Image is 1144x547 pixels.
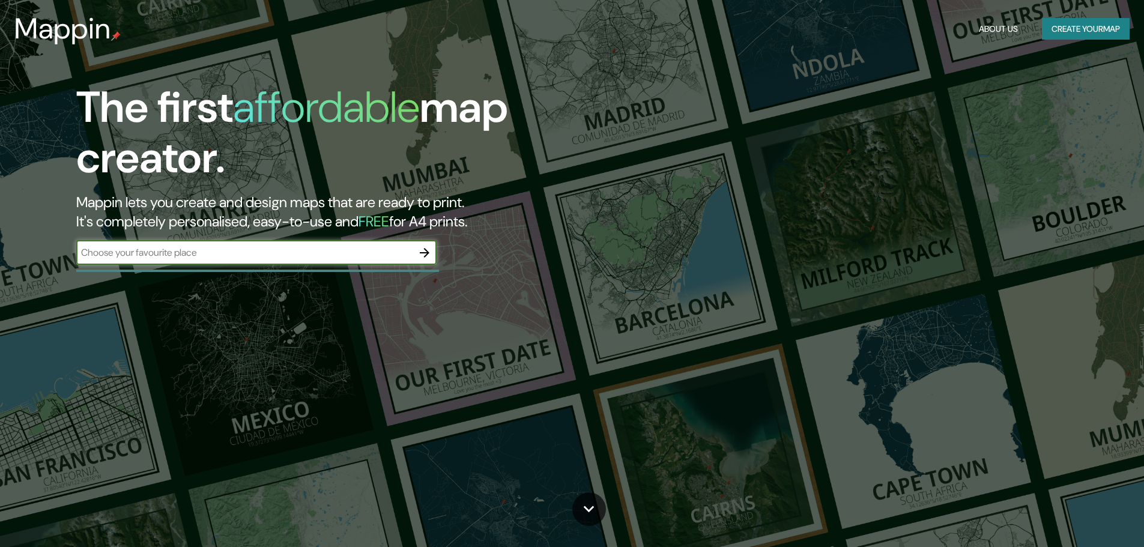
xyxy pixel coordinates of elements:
[1042,18,1130,40] button: Create yourmap
[76,246,413,259] input: Choose your favourite place
[76,193,649,231] h2: Mappin lets you create and design maps that are ready to print. It's completely personalised, eas...
[233,79,420,135] h1: affordable
[974,18,1023,40] button: About Us
[76,82,649,193] h1: The first map creator.
[359,212,389,231] h5: FREE
[111,31,121,41] img: mappin-pin
[14,12,111,46] h3: Mappin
